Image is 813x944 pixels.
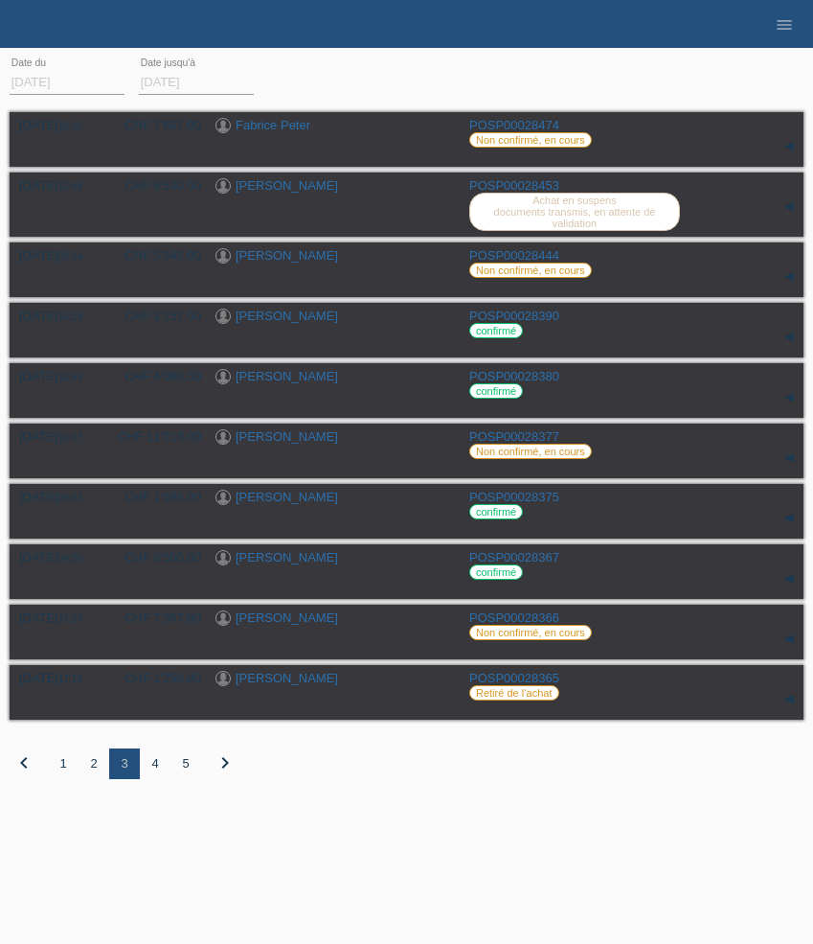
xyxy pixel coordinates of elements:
[58,613,82,624] span: 17:39
[236,490,338,504] a: [PERSON_NAME]
[236,369,338,383] a: [PERSON_NAME]
[170,748,201,779] div: 5
[236,118,310,132] a: Fabrice Peter
[469,178,559,193] a: POSP00028453
[58,311,82,322] span: 14:29
[58,251,82,262] span: 08:34
[110,671,201,685] div: CHF 1'250.00
[110,429,201,444] div: CHF 11'213.00
[469,132,592,148] label: Non confirmé, en cours
[775,564,803,593] div: étendre/coller
[469,504,523,519] label: confirmé
[58,553,82,564] span: 04:50
[58,181,82,192] span: 12:48
[775,625,803,654] div: étendre/coller
[110,550,201,564] div: CHF 6'500.00
[775,444,803,472] div: étendre/coller
[469,309,559,323] a: POSP00028390
[236,671,338,685] a: [PERSON_NAME]
[19,490,96,504] div: [DATE]
[469,550,559,564] a: POSP00028367
[775,323,803,352] div: étendre/coller
[58,121,82,131] span: 18:10
[469,263,592,278] label: Non confirmé, en cours
[19,309,96,323] div: [DATE]
[214,751,237,774] i: chevron_right
[775,685,803,714] div: étendre/coller
[236,248,338,263] a: [PERSON_NAME]
[58,372,82,382] span: 10:53
[765,18,803,30] a: menu
[236,550,338,564] a: [PERSON_NAME]
[110,178,201,193] div: CHF 8'530.00
[469,444,592,459] label: Non confirmé, en cours
[19,671,96,685] div: [DATE]
[48,748,79,779] div: 1
[58,493,82,503] span: 09:52
[469,383,523,399] label: confirmé
[469,625,592,640] label: Non confirmé, en cours
[19,550,96,564] div: [DATE]
[775,193,803,221] div: étendre/coller
[469,193,680,231] label: Achat en suspens documents transmis, en attente de validation
[19,178,96,193] div: [DATE]
[775,263,803,291] div: étendre/coller
[19,429,96,444] div: [DATE]
[469,429,559,444] a: POSP00028377
[236,309,338,323] a: [PERSON_NAME]
[469,369,559,383] a: POSP00028380
[19,610,96,625] div: [DATE]
[110,309,201,323] div: CHF 2'157.00
[110,610,201,625] div: CHF 7'367.00
[110,490,201,504] div: CHF 1'695.00
[110,118,201,132] div: CHF 7'667.00
[469,490,559,504] a: POSP00028375
[775,132,803,161] div: étendre/coller
[19,369,96,383] div: [DATE]
[109,748,140,779] div: 3
[236,178,338,193] a: [PERSON_NAME]
[236,610,338,625] a: [PERSON_NAME]
[12,751,35,774] i: chevron_left
[469,564,523,580] label: confirmé
[775,15,794,35] i: menu
[469,671,559,685] a: POSP00028365
[469,118,559,132] a: POSP00028474
[58,674,82,684] span: 17:19
[469,685,559,701] label: Retiré de l‘achat
[58,432,82,443] span: 10:07
[469,248,559,263] a: POSP00028444
[236,429,338,444] a: [PERSON_NAME]
[110,369,201,383] div: CHF 4'080.00
[79,748,109,779] div: 2
[110,248,201,263] div: CHF 5'942.00
[469,610,559,625] a: POSP00028366
[19,248,96,263] div: [DATE]
[140,748,170,779] div: 4
[469,323,523,338] label: confirmé
[775,383,803,412] div: étendre/coller
[19,118,96,132] div: [DATE]
[775,504,803,533] div: étendre/coller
